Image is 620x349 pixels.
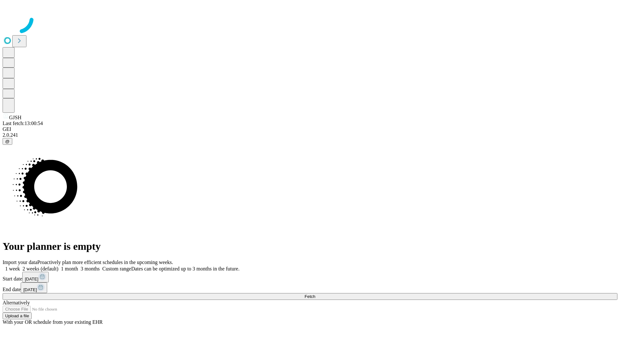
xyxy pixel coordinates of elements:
[3,282,617,293] div: End date
[102,266,131,271] span: Custom range
[3,121,43,126] span: Last fetch: 13:00:54
[5,266,20,271] span: 1 week
[21,282,47,293] button: [DATE]
[3,272,617,282] div: Start date
[37,259,173,265] span: Proactively plan more efficient schedules in the upcoming weeks.
[3,126,617,132] div: GEI
[81,266,100,271] span: 3 months
[3,312,32,319] button: Upload a file
[131,266,239,271] span: Dates can be optimized up to 3 months in the future.
[3,293,617,300] button: Fetch
[9,115,21,120] span: GJSH
[3,300,30,305] span: Alternatively
[25,277,38,281] span: [DATE]
[23,287,37,292] span: [DATE]
[3,319,103,325] span: With your OR schedule from your existing EHR
[61,266,78,271] span: 1 month
[3,259,37,265] span: Import your data
[3,132,617,138] div: 2.0.241
[3,240,617,252] h1: Your planner is empty
[5,139,10,144] span: @
[3,138,12,145] button: @
[23,266,58,271] span: 2 weeks (default)
[305,294,315,299] span: Fetch
[22,272,49,282] button: [DATE]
